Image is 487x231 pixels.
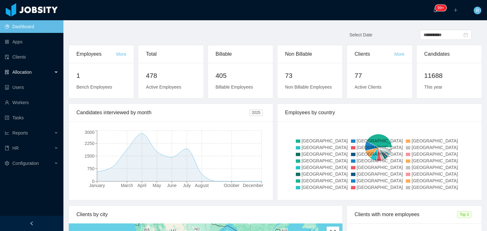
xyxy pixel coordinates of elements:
tspan: October [224,183,240,188]
span: [GEOGRAPHIC_DATA] [357,158,403,163]
span: [GEOGRAPHIC_DATA] [412,145,458,150]
div: Employees by country [285,104,474,122]
i: icon: solution [5,70,9,74]
span: Non Billable Employees [285,84,332,90]
span: [GEOGRAPHIC_DATA] [302,172,348,177]
tspan: March [121,183,133,188]
span: R [476,7,479,14]
i: icon: book [5,146,9,150]
tspan: June [167,183,177,188]
tspan: January [89,183,105,188]
span: Select Date [349,32,372,37]
tspan: 750 [87,166,95,171]
span: [GEOGRAPHIC_DATA] [357,152,403,157]
a: icon: robotUsers [5,81,58,94]
h2: 73 [285,71,335,81]
h2: 478 [146,71,196,81]
div: Candidates interviewed by month [76,104,249,122]
i: icon: line-chart [5,131,9,135]
span: Configuration [12,161,39,166]
div: Clients with more employees [354,206,457,223]
span: Top 3 [457,211,471,218]
a: icon: pie-chartDashboard [5,20,58,33]
tspan: August [195,183,209,188]
div: Candidates [424,45,474,63]
span: [GEOGRAPHIC_DATA] [357,138,403,143]
tspan: 3000 [85,130,94,135]
div: Employees [76,45,116,63]
span: [GEOGRAPHIC_DATA] [412,178,458,183]
span: [GEOGRAPHIC_DATA] [357,165,403,170]
span: [GEOGRAPHIC_DATA] [412,165,458,170]
i: icon: plus [453,8,458,12]
tspan: December [243,183,263,188]
span: [GEOGRAPHIC_DATA] [412,172,458,177]
span: [GEOGRAPHIC_DATA] [302,185,348,190]
h2: 405 [216,71,265,81]
span: Bench Employees [76,84,112,90]
h2: 1 [76,71,126,81]
div: Billable [216,45,265,63]
a: More [394,52,405,57]
span: [GEOGRAPHIC_DATA] [302,138,348,143]
span: [GEOGRAPHIC_DATA] [302,152,348,157]
span: [GEOGRAPHIC_DATA] [302,158,348,163]
div: Clients by city [76,206,335,223]
tspan: July [183,183,191,188]
a: icon: appstoreApps [5,35,58,48]
span: Active Employees [146,84,181,90]
span: Reports [12,130,28,135]
tspan: 0 [92,179,94,184]
span: [GEOGRAPHIC_DATA] [357,172,403,177]
span: [GEOGRAPHIC_DATA] [302,178,348,183]
a: icon: profileTasks [5,111,58,124]
a: More [116,52,126,57]
span: Active Clients [354,84,381,90]
div: Total [146,45,196,63]
i: icon: setting [5,161,9,165]
span: Billable Employees [216,84,253,90]
div: Clients [354,45,394,63]
span: [GEOGRAPHIC_DATA] [302,165,348,170]
h2: 11688 [424,71,474,81]
span: [GEOGRAPHIC_DATA] [357,145,403,150]
span: [GEOGRAPHIC_DATA] [412,185,458,190]
a: icon: userWorkers [5,96,58,109]
span: Allocation [12,70,32,75]
sup: 218 [435,5,446,11]
span: [GEOGRAPHIC_DATA] [302,145,348,150]
span: This year [424,84,443,90]
span: [GEOGRAPHIC_DATA] [357,185,403,190]
a: icon: auditClients [5,51,58,63]
h2: 77 [354,71,404,81]
span: [GEOGRAPHIC_DATA] [412,158,458,163]
span: [GEOGRAPHIC_DATA] [357,178,403,183]
i: icon: calendar [464,33,468,37]
tspan: 1500 [85,153,94,159]
span: HR [12,146,19,151]
div: Non Billable [285,45,335,63]
tspan: April [138,183,146,188]
tspan: May [153,183,161,188]
span: 2025 [249,109,263,116]
span: [GEOGRAPHIC_DATA] [412,138,458,143]
span: [GEOGRAPHIC_DATA] [412,152,458,157]
tspan: 2250 [85,141,94,146]
i: icon: bell [433,8,438,12]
